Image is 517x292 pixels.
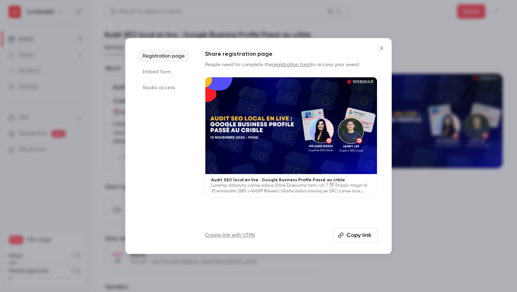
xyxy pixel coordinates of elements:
li: Studio access [137,81,191,94]
p: Loremip dolorsita conse adipis Elitse Doeiusmo tem i utl ? 📆 Etdolo-magn al 33 enimadmi 1285 v 45... [211,183,371,194]
li: Embed form [137,65,191,78]
button: Copy link [333,228,377,242]
a: Create link with UTMs [205,232,255,239]
button: Close [374,41,389,55]
p: Audit SEO local en live : Google Business Profile Passé au crible [211,177,371,183]
a: Audit SEO local en live : Google Business Profile Passé au cribleLoremip dolorsita conse adipis E... [205,77,377,197]
p: People need to complete the to access your event [205,61,377,68]
li: Registration page [137,50,191,63]
h1: Share registration page [205,50,377,58]
a: registration form [272,62,311,67]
